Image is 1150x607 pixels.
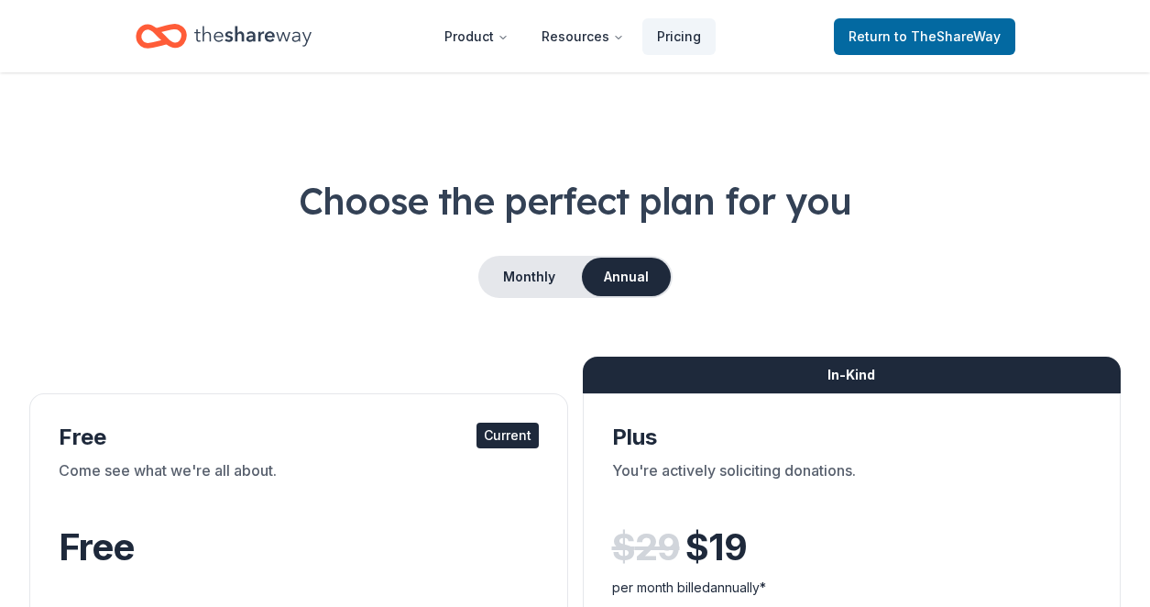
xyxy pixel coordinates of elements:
[59,524,134,569] span: Free
[430,15,716,58] nav: Main
[849,26,1001,48] span: Return
[430,18,523,55] button: Product
[59,423,539,452] div: Free
[59,459,539,511] div: Come see what we're all about.
[834,18,1015,55] a: Returnto TheShareWay
[612,423,1092,452] div: Plus
[894,28,1001,44] span: to TheShareWay
[642,18,716,55] a: Pricing
[685,522,747,573] span: $ 19
[476,423,539,448] div: Current
[612,459,1092,511] div: You're actively soliciting donations.
[480,258,578,296] button: Monthly
[29,175,1121,226] h1: Choose the perfect plan for you
[136,15,312,58] a: Home
[612,577,1092,599] div: per month billed annually*
[527,18,639,55] button: Resources
[583,357,1122,393] div: In-Kind
[582,258,671,296] button: Annual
